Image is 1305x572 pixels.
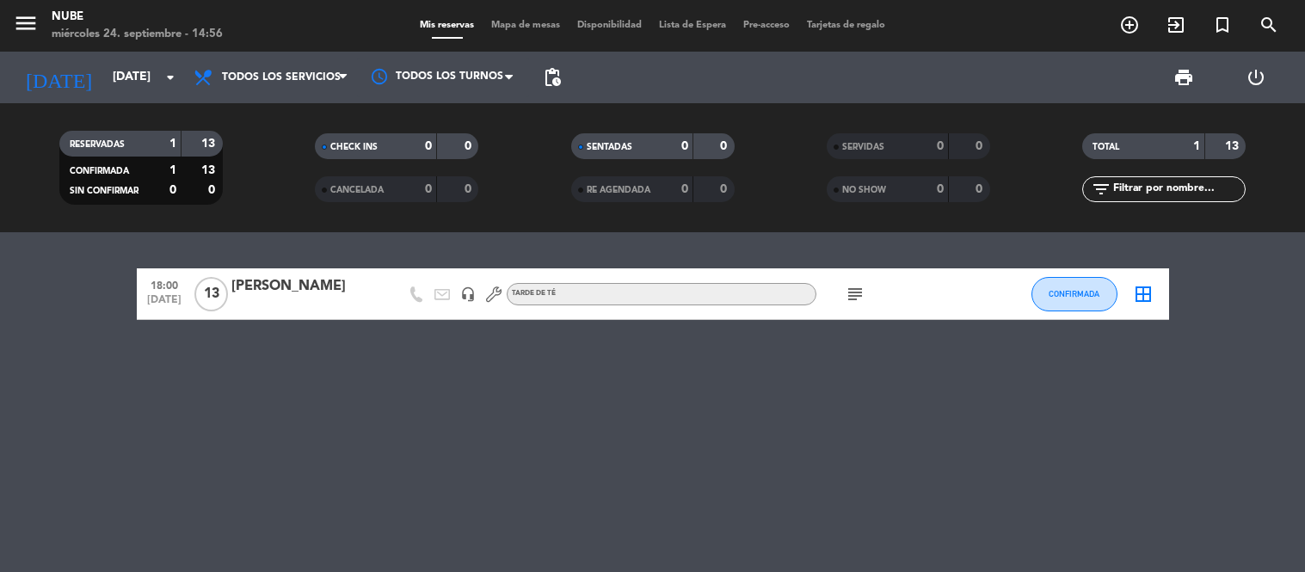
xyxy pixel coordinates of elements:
[52,9,223,26] div: Nube
[169,184,176,196] strong: 0
[330,143,378,151] span: CHECK INS
[512,290,556,297] span: TARDE DE TÉ
[70,140,125,149] span: RESERVADAS
[169,164,176,176] strong: 1
[1166,15,1186,35] i: exit_to_app
[330,186,384,194] span: CANCELADA
[208,184,219,196] strong: 0
[542,67,563,88] span: pending_actions
[976,140,986,152] strong: 0
[1193,140,1200,152] strong: 1
[1259,15,1279,35] i: search
[425,140,432,152] strong: 0
[720,183,730,195] strong: 0
[1093,143,1119,151] span: TOTAL
[1133,284,1154,304] i: border_all
[465,183,475,195] strong: 0
[143,274,186,294] span: 18:00
[650,21,735,30] span: Lista de Espera
[201,164,219,176] strong: 13
[411,21,483,30] span: Mis reservas
[937,183,944,195] strong: 0
[169,138,176,150] strong: 1
[976,183,986,195] strong: 0
[1212,15,1233,35] i: turned_in_not
[13,10,39,42] button: menu
[587,143,632,151] span: SENTADAS
[1049,289,1099,298] span: CONFIRMADA
[13,58,104,96] i: [DATE]
[842,186,886,194] span: NO SHOW
[483,21,569,30] span: Mapa de mesas
[1225,140,1242,152] strong: 13
[720,140,730,152] strong: 0
[681,183,688,195] strong: 0
[842,143,884,151] span: SERVIDAS
[425,183,432,195] strong: 0
[460,286,476,302] i: headset_mic
[845,284,865,304] i: subject
[1220,52,1292,103] div: LOG OUT
[194,277,228,311] span: 13
[231,275,378,298] div: [PERSON_NAME]
[735,21,798,30] span: Pre-acceso
[1031,277,1117,311] button: CONFIRMADA
[1246,67,1266,88] i: power_settings_new
[143,294,186,314] span: [DATE]
[587,186,650,194] span: RE AGENDADA
[1091,179,1111,200] i: filter_list
[569,21,650,30] span: Disponibilidad
[1111,180,1245,199] input: Filtrar por nombre...
[681,140,688,152] strong: 0
[52,26,223,43] div: miércoles 24. septiembre - 14:56
[13,10,39,36] i: menu
[1119,15,1140,35] i: add_circle_outline
[937,140,944,152] strong: 0
[201,138,219,150] strong: 13
[70,187,139,195] span: SIN CONFIRMAR
[70,167,129,175] span: CONFIRMADA
[465,140,475,152] strong: 0
[222,71,341,83] span: Todos los servicios
[160,67,181,88] i: arrow_drop_down
[1173,67,1194,88] span: print
[798,21,894,30] span: Tarjetas de regalo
